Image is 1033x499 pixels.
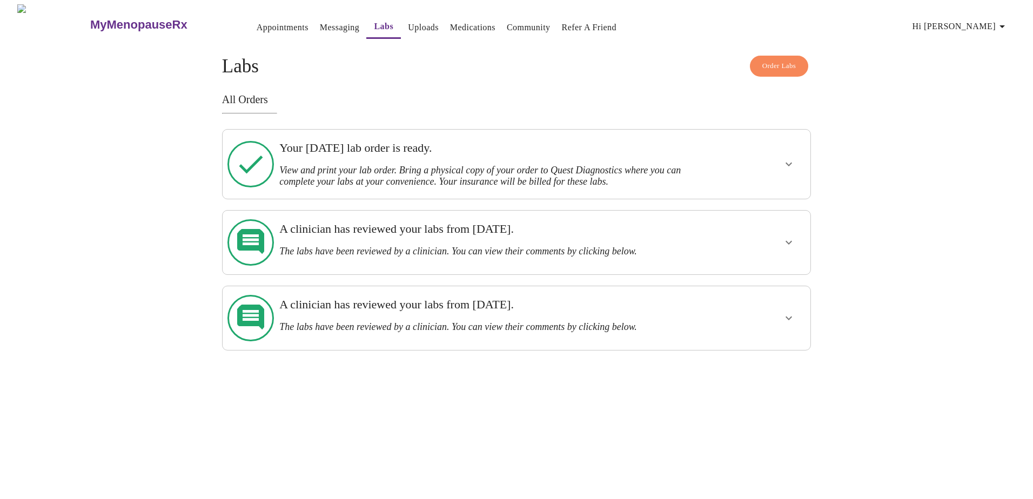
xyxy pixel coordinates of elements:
button: show more [776,151,802,177]
h3: View and print your lab order. Bring a physical copy of your order to Quest Diagnostics where you... [279,165,696,187]
h3: Your [DATE] lab order is ready. [279,141,696,155]
button: Order Labs [750,56,809,77]
button: show more [776,305,802,331]
h3: The labs have been reviewed by a clinician. You can view their comments by clicking below. [279,321,696,333]
h4: Labs [222,56,811,77]
a: Appointments [257,20,308,35]
a: Community [507,20,551,35]
button: Uploads [404,17,443,38]
button: Hi [PERSON_NAME] [908,16,1013,37]
a: Medications [450,20,495,35]
button: Messaging [316,17,364,38]
h3: All Orders [222,93,811,106]
a: Labs [374,19,393,34]
h3: A clinician has reviewed your labs from [DATE]. [279,298,696,312]
a: Refer a Friend [562,20,617,35]
a: Messaging [320,20,359,35]
button: Community [502,17,555,38]
span: Order Labs [762,60,796,72]
h3: A clinician has reviewed your labs from [DATE]. [279,222,696,236]
button: Appointments [252,17,313,38]
button: Medications [446,17,500,38]
span: Hi [PERSON_NAME] [913,19,1009,34]
a: Uploads [408,20,439,35]
button: Refer a Friend [558,17,621,38]
h3: MyMenopauseRx [90,18,187,32]
button: show more [776,230,802,255]
img: MyMenopauseRx Logo [17,4,89,45]
a: MyMenopauseRx [89,6,230,44]
h3: The labs have been reviewed by a clinician. You can view their comments by clicking below. [279,246,696,257]
button: Labs [366,16,401,39]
